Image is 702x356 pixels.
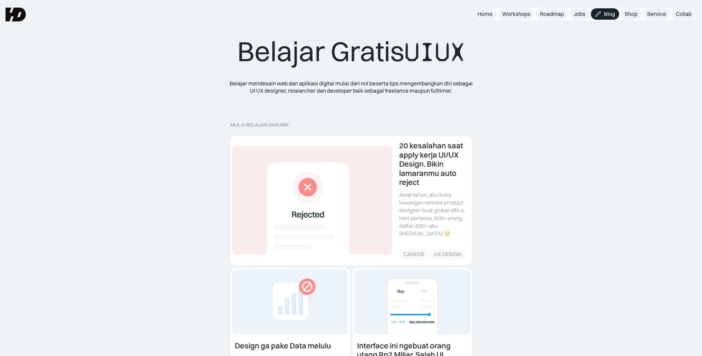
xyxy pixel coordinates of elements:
[676,10,692,18] div: Collab
[569,8,589,20] a: Jobs
[625,10,637,18] div: Shop
[536,8,568,20] a: Roadmap
[604,10,615,18] div: Blog
[478,10,492,18] div: Home
[473,8,497,20] a: Home
[574,10,585,18] div: Jobs
[643,8,670,20] a: Service
[404,36,465,69] span: UIUX
[502,10,530,18] div: Workshops
[230,122,472,128] div: MULAI BELAJAR DARI SINI
[591,8,619,20] a: Blog
[227,80,475,94] div: Belajar mendesain web dan aplikasi digital mulai dari nol beserta tips mengembangkan diri sebagai...
[540,10,564,18] div: Roadmap
[621,8,642,20] a: Shop
[647,10,666,18] div: Service
[672,8,696,20] a: Collab
[237,35,465,69] div: Belajar Gratis
[498,8,535,20] a: Workshops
